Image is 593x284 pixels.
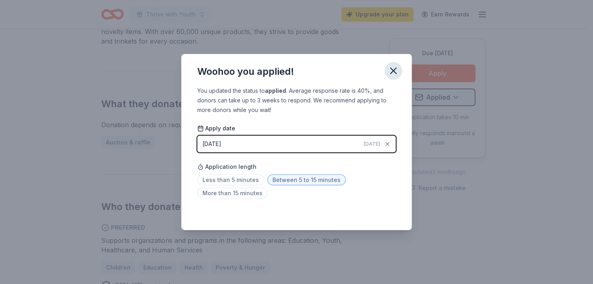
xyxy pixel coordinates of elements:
span: More than 15 minutes [197,188,268,198]
span: Application length [197,162,256,172]
span: Apply date [197,124,235,132]
b: applied [265,87,286,94]
button: [DATE][DATE] [197,136,396,152]
span: Between 5 to 15 minutes [267,174,346,185]
div: You updated the status to . Average response rate is 40%, and donors can take up to 3 weeks to re... [197,86,396,115]
div: [DATE] [202,139,221,149]
span: [DATE] [364,141,380,147]
span: Less than 5 minutes [197,174,264,185]
div: Woohoo you applied! [197,65,294,78]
